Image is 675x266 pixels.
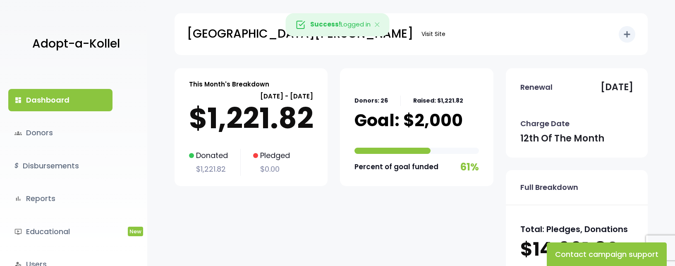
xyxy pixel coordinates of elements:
[460,158,479,176] p: 61%
[601,79,633,96] p: [DATE]
[189,163,228,176] p: $1,221.82
[253,163,290,176] p: $0.00
[189,79,269,90] p: This Month's Breakdown
[354,110,463,131] p: Goal: $2,000
[354,96,388,106] p: Donors: 26
[14,129,22,137] span: groups
[14,228,22,235] i: ondemand_video
[310,20,341,29] strong: Success!
[253,149,290,162] p: Pledged
[520,81,553,94] p: Renewal
[189,91,313,102] p: [DATE] - [DATE]
[619,26,635,43] button: add
[354,161,438,173] p: Percent of goal funded
[14,195,22,202] i: bar_chart
[128,227,143,236] span: New
[187,24,413,44] p: [GEOGRAPHIC_DATA][PERSON_NAME]
[286,13,390,36] div: Logged in
[520,117,570,130] p: Charge Date
[520,130,604,147] p: 12th of the month
[8,155,112,177] a: $Disbursements
[417,26,450,42] a: Visit Site
[8,122,112,144] a: groupsDonors
[547,242,667,266] button: Contact campaign support
[14,96,22,104] i: dashboard
[520,181,578,194] p: Full Breakdown
[8,89,112,111] a: dashboardDashboard
[28,24,120,64] a: Adopt-a-Kollel
[14,160,19,172] i: $
[365,14,389,36] button: Close
[189,149,228,162] p: Donated
[8,187,112,210] a: bar_chartReports
[8,220,112,243] a: ondemand_videoEducationalNew
[520,237,633,262] p: $14,661.80
[189,102,313,135] p: $1,221.82
[520,222,633,237] p: Total: Pledges, Donations
[413,96,463,106] p: Raised: $1,221.82
[32,34,120,54] p: Adopt-a-Kollel
[622,29,632,39] i: add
